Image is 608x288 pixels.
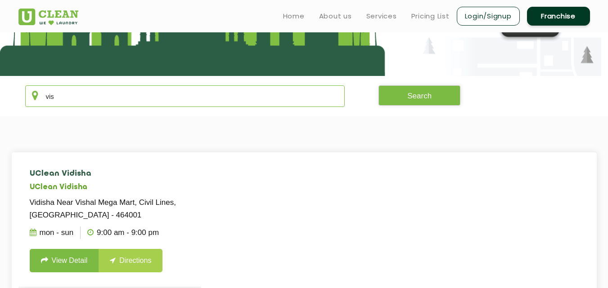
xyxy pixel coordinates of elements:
[87,226,159,239] p: 9:00 AM - 9:00 PM
[319,11,352,22] a: About us
[411,11,450,22] a: Pricing List
[527,7,590,26] a: Franchise
[99,249,162,272] a: Directions
[30,226,74,239] p: Mon - Sun
[30,196,190,222] p: Vidisha Near Vishal Mega Mart, Civil Lines, [GEOGRAPHIC_DATA] - 464001
[366,11,397,22] a: Services
[30,183,190,192] h5: UClean Vidisha
[25,85,345,107] input: Enter city/area/pin Code
[378,85,460,106] button: Search
[283,11,305,22] a: Home
[30,249,99,272] a: View Detail
[30,169,190,178] h4: UClean Vidisha
[457,7,520,26] a: Login/Signup
[18,9,78,25] img: UClean Laundry and Dry Cleaning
